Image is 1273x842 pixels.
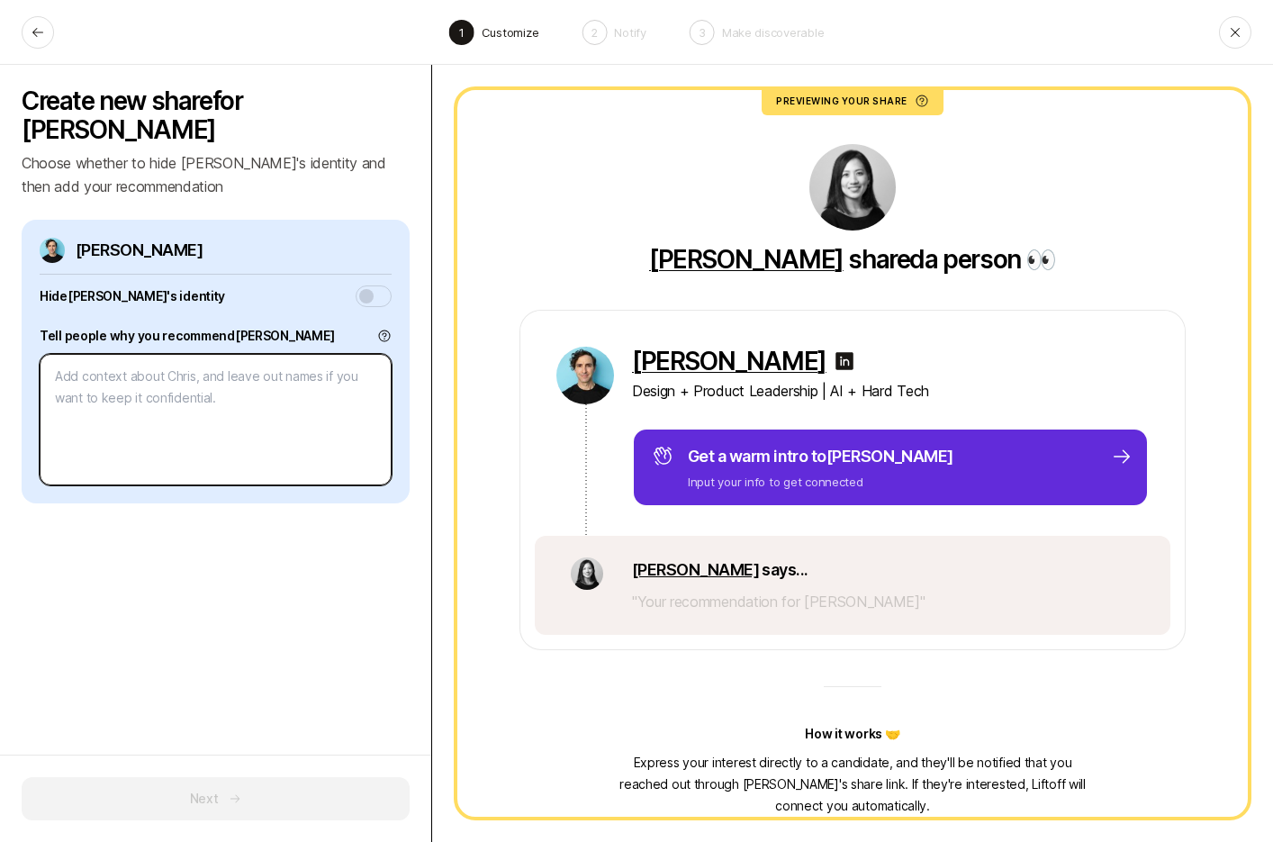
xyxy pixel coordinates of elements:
p: shared a person 👀 [649,245,1056,274]
p: How it works 🤝 [805,723,899,745]
img: e8bc5d3e_179f_4dcf_a9fd_880fe2c1c5af.jpg [556,347,614,404]
p: Create new share for [PERSON_NAME] [22,86,410,144]
label: Tell people why you recommend [PERSON_NAME] [40,325,334,347]
a: [PERSON_NAME] [649,244,844,275]
img: a6da1878_b95e_422e_bba6_ac01d30c5b5f.jpg [809,144,896,231]
p: Design + Product Leadership | AI + Hard Tech [632,379,1149,403]
p: Hide [PERSON_NAME] 's identity [40,285,225,307]
p: Notify [614,23,646,41]
p: Customize [482,23,539,41]
p: [PERSON_NAME] [76,238,203,263]
img: a6da1878_b95e_422e_bba6_ac01d30c5b5f.jpg [571,557,603,590]
p: Get a warm intro [688,444,953,469]
p: " Your recommendation for [PERSON_NAME] " [632,590,925,613]
p: Express your interest directly to a candidate, and they'll be notified that you reached out throu... [618,752,1087,817]
img: e8bc5d3e_179f_4dcf_a9fd_880fe2c1c5af.jpg [40,238,65,263]
p: Input your info to get connected [688,473,953,491]
img: linkedin-logo [834,350,855,372]
p: 2 [591,23,598,41]
p: 1 [459,23,465,41]
a: [PERSON_NAME] [632,560,759,579]
p: Choose whether to hide [PERSON_NAME]'s identity and then add your recommendation [22,151,410,198]
p: says... [632,557,925,583]
p: 3 [699,23,706,41]
p: Make discoverable [722,23,825,41]
a: [PERSON_NAME] [632,347,826,376]
span: to [PERSON_NAME] [811,447,953,466]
